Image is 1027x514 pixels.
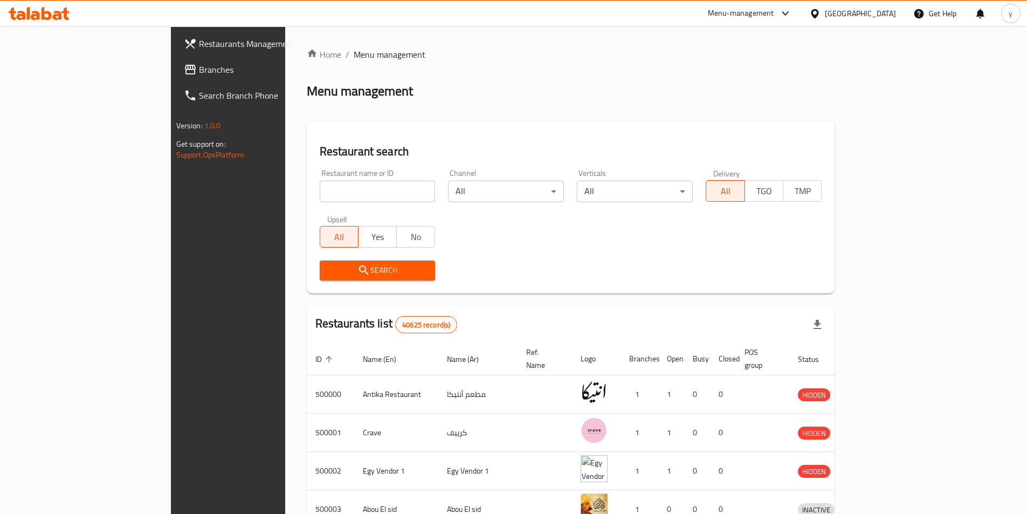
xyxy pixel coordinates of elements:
[745,180,783,202] button: TGO
[358,226,397,248] button: Yes
[325,229,354,245] span: All
[710,342,736,375] th: Closed
[395,316,457,333] div: Total records count
[621,452,658,490] td: 1
[354,452,438,490] td: Egy Vendor 1
[684,414,710,452] td: 0
[320,181,436,202] input: Search for restaurant name or ID..
[711,183,740,199] span: All
[706,180,745,202] button: All
[315,316,458,333] h2: Restaurants list
[710,375,736,414] td: 0
[176,119,203,133] span: Version:
[401,229,431,245] span: No
[315,353,336,366] span: ID
[745,346,776,372] span: POS group
[328,264,427,277] span: Search
[713,169,740,177] label: Delivery
[621,342,658,375] th: Branches
[581,455,608,482] img: Egy Vendor 1
[175,57,342,83] a: Branches
[684,342,710,375] th: Busy
[798,353,833,366] span: Status
[346,48,349,61] li: /
[788,183,817,199] span: TMP
[798,388,830,401] div: HIDDEN
[526,346,559,372] span: Ref. Name
[320,226,359,248] button: All
[175,31,342,57] a: Restaurants Management
[354,375,438,414] td: Antika Restaurant
[176,148,245,162] a: Support.OpsPlatform
[327,215,347,223] label: Upsell
[710,452,736,490] td: 0
[798,465,830,478] span: HIDDEN
[1009,8,1012,19] span: y
[684,452,710,490] td: 0
[354,48,425,61] span: Menu management
[320,143,822,160] h2: Restaurant search
[658,452,684,490] td: 1
[176,137,226,151] span: Get support on:
[396,226,435,248] button: No
[798,427,830,440] div: HIDDEN
[749,183,779,199] span: TGO
[438,375,518,414] td: مطعم أنتيكا
[204,119,221,133] span: 1.0.0
[199,63,334,76] span: Branches
[581,379,608,406] img: Antika Restaurant
[581,417,608,444] img: Crave
[448,181,564,202] div: All
[447,353,493,366] span: Name (Ar)
[307,48,835,61] nav: breadcrumb
[438,452,518,490] td: Egy Vendor 1
[438,414,518,452] td: كرييف
[804,312,830,338] div: Export file
[825,8,896,19] div: [GEOGRAPHIC_DATA]
[175,83,342,108] a: Search Branch Phone
[783,180,822,202] button: TMP
[307,83,413,100] h2: Menu management
[658,342,684,375] th: Open
[363,353,410,366] span: Name (En)
[710,414,736,452] td: 0
[396,320,457,330] span: 40625 record(s)
[708,7,774,20] div: Menu-management
[684,375,710,414] td: 0
[621,375,658,414] td: 1
[354,414,438,452] td: Crave
[572,342,621,375] th: Logo
[577,181,693,202] div: All
[798,389,830,401] span: HIDDEN
[363,229,392,245] span: Yes
[199,37,334,50] span: Restaurants Management
[658,375,684,414] td: 1
[798,427,830,440] span: HIDDEN
[658,414,684,452] td: 1
[320,261,436,280] button: Search
[621,414,658,452] td: 1
[199,89,334,102] span: Search Branch Phone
